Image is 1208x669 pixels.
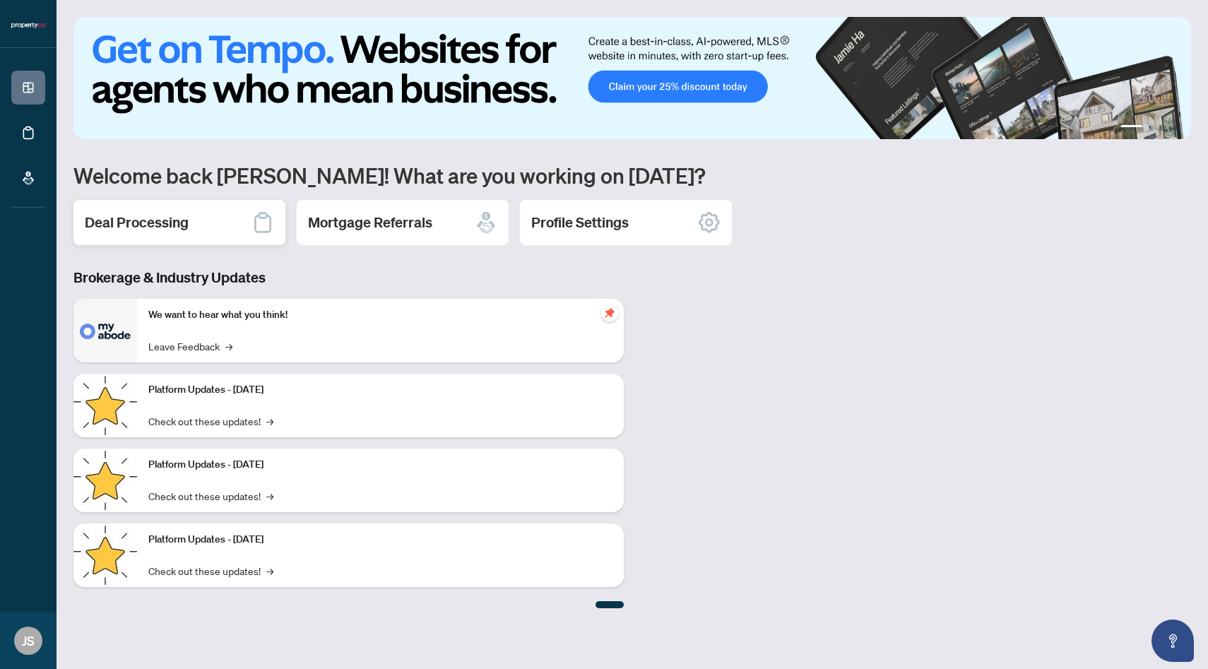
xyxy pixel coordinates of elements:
[85,213,189,232] h2: Deal Processing
[1120,125,1143,131] button: 1
[73,374,137,437] img: Platform Updates - July 21, 2025
[148,382,612,398] p: Platform Updates - [DATE]
[148,338,232,354] a: Leave Feedback→
[148,413,273,429] a: Check out these updates!→
[73,523,137,587] img: Platform Updates - June 23, 2025
[73,162,1191,189] h1: Welcome back [PERSON_NAME]! What are you working on [DATE]?
[11,21,45,30] img: logo
[148,488,273,504] a: Check out these updates!→
[1160,125,1166,131] button: 3
[266,413,273,429] span: →
[601,304,618,321] span: pushpin
[266,488,273,504] span: →
[1151,620,1194,662] button: Open asap
[22,631,35,651] span: JS
[1149,125,1154,131] button: 2
[148,532,612,547] p: Platform Updates - [DATE]
[73,268,624,288] h3: Brokerage & Industry Updates
[308,213,432,232] h2: Mortgage Referrals
[148,307,612,323] p: We want to hear what you think!
[225,338,232,354] span: →
[148,563,273,579] a: Check out these updates!→
[73,449,137,512] img: Platform Updates - July 8, 2025
[73,299,137,362] img: We want to hear what you think!
[148,457,612,473] p: Platform Updates - [DATE]
[266,563,273,579] span: →
[531,213,629,232] h2: Profile Settings
[73,17,1191,139] img: Slide 0
[1171,125,1177,131] button: 4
